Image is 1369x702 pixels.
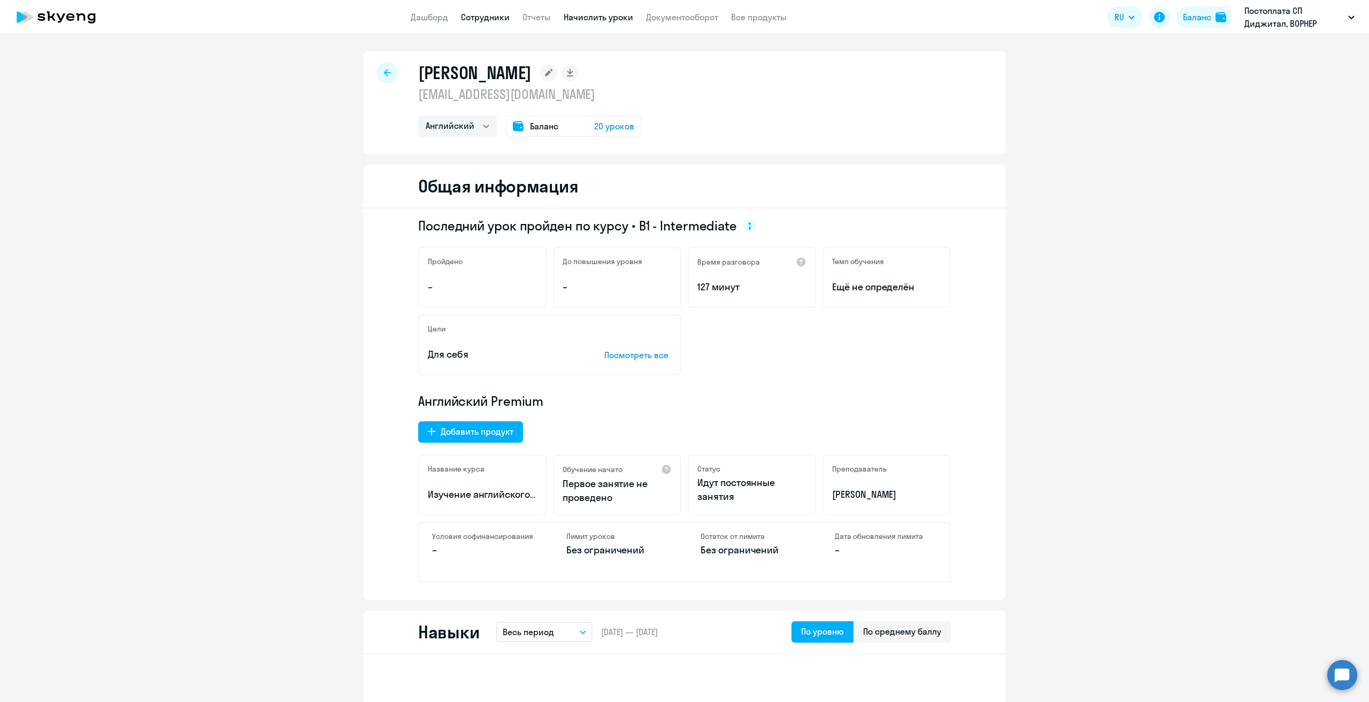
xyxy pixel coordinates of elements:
[563,477,672,505] p: Первое занятие не проведено
[432,543,534,557] p: –
[428,257,463,266] h5: Пройдено
[604,349,672,361] p: Посмотреть все
[1216,12,1226,22] img: balance
[1239,4,1360,30] button: Постоплата СП Диджитал, ВОРНЕР МЬЮЗИК, ООО
[530,120,558,133] span: Баланс
[428,488,537,502] p: Изучение английского языка для общих целей
[428,348,571,361] p: Для себя
[801,625,844,638] div: По уровню
[418,392,543,410] span: Английский Premium
[564,12,633,22] a: Начислить уроки
[701,543,803,557] p: Без ограничений
[496,622,593,642] button: Весь период
[563,257,642,266] h5: До повышения уровня
[697,464,720,474] h5: Статус
[432,531,534,541] h4: Условия софинансирования
[1114,11,1124,24] span: RU
[418,175,578,197] h2: Общая информация
[1107,6,1142,28] button: RU
[428,280,537,294] p: –
[1244,4,1344,30] p: Постоплата СП Диджитал, ВОРНЕР МЬЮЗИК, ООО
[522,12,551,22] a: Отчеты
[428,464,484,474] h5: Название курса
[863,625,941,638] div: По среднему баллу
[731,12,787,22] a: Все продукты
[418,421,523,443] button: Добавить продукт
[503,626,554,638] p: Весь период
[832,257,884,266] h5: Темп обучения
[835,531,937,541] h4: Дата обновления лимита
[697,476,806,504] p: Идут постоянные занятия
[563,280,672,294] p: –
[411,12,448,22] a: Дашборд
[832,464,887,474] h5: Преподаватель
[566,543,668,557] p: Без ограничений
[418,217,737,234] span: Последний урок пройден по курсу • B1 - Intermediate
[428,324,445,334] h5: Цели
[601,626,658,638] span: [DATE] — [DATE]
[697,257,760,267] h5: Время разговора
[418,86,642,103] p: [EMAIL_ADDRESS][DOMAIN_NAME]
[441,425,513,438] div: Добавить продукт
[566,531,668,541] h4: Лимит уроков
[1183,11,1211,24] div: Баланс
[418,621,479,643] h2: Навыки
[563,465,622,474] h5: Обучение начато
[832,280,941,294] span: Ещё не определён
[418,62,532,83] h1: [PERSON_NAME]
[835,543,937,557] p: –
[461,12,510,22] a: Сотрудники
[832,488,941,502] p: [PERSON_NAME]
[646,12,718,22] a: Документооборот
[697,280,806,294] p: 127 минут
[594,120,634,133] span: 20 уроков
[1176,6,1233,28] button: Балансbalance
[701,531,803,541] h4: Остаток от лимита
